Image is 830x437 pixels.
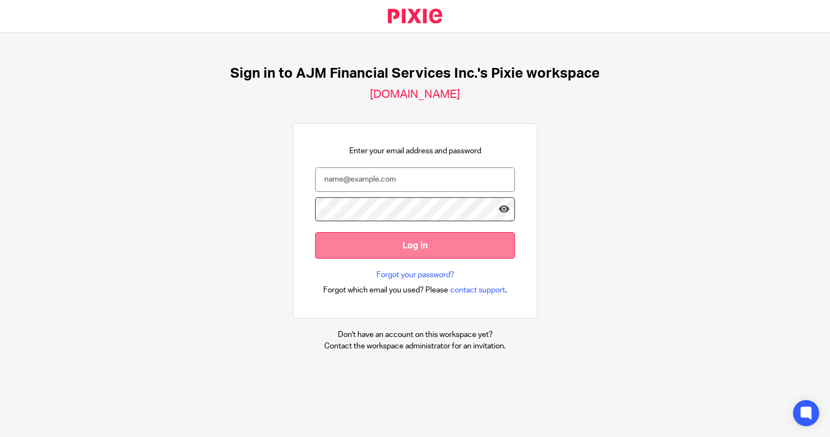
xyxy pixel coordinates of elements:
[349,146,481,157] p: Enter your email address and password
[323,285,448,296] span: Forgot which email you used? Please
[324,341,506,352] p: Contact the workspace administrator for an invitation.
[370,88,460,102] h2: [DOMAIN_NAME]
[230,65,600,82] h1: Sign in to AJM Financial Services Inc.'s Pixie workspace
[376,270,454,280] a: Forgot your password?
[315,167,515,192] input: name@example.com
[450,285,505,296] span: contact support
[324,329,506,340] p: Don't have an account on this workspace yet?
[315,232,515,259] input: Log in
[323,284,507,296] div: .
